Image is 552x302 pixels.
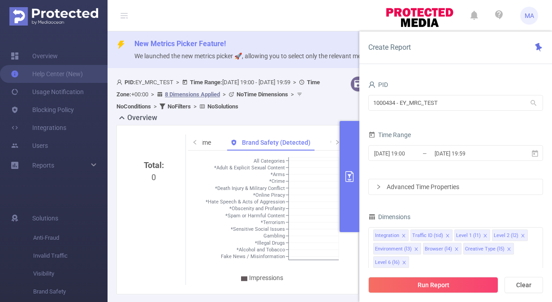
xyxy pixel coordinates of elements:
div: Browser (l4) [425,243,452,255]
span: > [191,103,199,110]
button: Run Report [368,277,498,293]
tspan: *Illegal Drugs [255,240,285,246]
a: Overview [11,47,58,65]
li: Level 2 (l2) [492,229,528,241]
tspan: Fake News / Misinformation [221,254,285,260]
a: Usage Notification [11,83,84,101]
tspan: *Spam or Harmful Content [225,213,285,219]
a: Blocking Policy [11,101,74,119]
li: Browser (l4) [423,243,461,255]
i: icon: close [483,233,487,239]
tspan: *Hate Speech & Acts of Aggression [206,199,285,205]
tspan: *Sensitive Social Issues [231,226,285,232]
a: Reports [32,156,54,174]
input: Start date [373,147,446,160]
input: End date [434,147,506,160]
li: Traffic ID (tid) [410,229,453,241]
i: icon: close [445,233,450,239]
span: Impressions [249,274,283,281]
li: Level 1 (l1) [454,229,490,241]
li: Environment (l3) [373,243,421,255]
b: No Filters [168,103,191,110]
span: Reports [32,162,54,169]
div: Level 1 (l1) [456,230,481,242]
tspan: *Alcohol and Tobacco [237,247,285,253]
b: No Solutions [207,103,238,110]
span: Invalid Traffic [33,247,108,265]
span: > [148,91,157,98]
div: Integration [375,230,399,242]
tspan: Gambling [263,233,285,239]
i: icon: close [414,247,418,252]
div: Creative Type (l5) [465,243,505,255]
div: Environment (l3) [375,243,412,255]
i: icon: close [402,260,406,266]
div: Level 6 (l6) [375,257,400,268]
tspan: *Arms [271,172,285,177]
div: icon: rightAdvanced Time Properties [369,179,543,194]
span: Create Report [368,43,411,52]
span: New Metrics Picker Feature! [134,39,226,48]
span: EY_MRC_TEST [DATE] 19:00 - [DATE] 19:59 +00:00 [116,79,320,110]
i: icon: right [376,184,381,190]
tspan: *Death Injury & Military Conflict [215,186,285,191]
h2: Overview [127,112,157,123]
span: Solutions [32,209,58,227]
span: > [151,103,160,110]
button: Clear [505,277,543,293]
i: icon: right [335,139,340,145]
tspan: *Terrorism [261,220,285,225]
b: Time Range: [190,79,222,86]
span: Traffic Over Time [164,139,211,146]
b: No Time Dimensions [237,91,288,98]
tspan: *Crime [269,179,285,185]
a: Help Center (New) [11,65,83,83]
div: Level 2 (l2) [494,230,518,242]
img: Protected Media [9,7,98,26]
li: Level 6 (l6) [373,256,409,268]
b: Total: [144,160,164,170]
i: icon: close [521,233,525,239]
i: icon: close [454,247,459,252]
i: icon: close [507,247,511,252]
div: Traffic ID (tid) [412,230,443,242]
span: Brand Safety (Detected) [241,139,310,146]
span: Visibility [33,265,108,283]
span: > [220,91,229,98]
tspan: *Adult & Explicit Sexual Content [214,165,285,171]
span: > [290,79,299,86]
span: > [288,91,297,98]
span: PID [368,81,388,88]
b: PID: [125,79,135,86]
li: Integration [373,229,409,241]
i: icon: user [116,79,125,85]
i: icon: left [192,139,198,145]
i: icon: close [401,233,406,239]
tspan: *Obscenity and Profanity [229,206,285,212]
tspan: All Categories [254,158,285,164]
span: Dimensions [368,213,410,220]
i: icon: user [368,81,375,88]
i: icon: thunderbolt [116,40,125,49]
span: Time Range [368,131,411,138]
a: Integrations [11,119,66,137]
span: Brand Safety [33,283,108,301]
tspan: *Online Piracy [253,192,285,198]
span: MA [525,7,534,25]
span: Anti-Fraud [33,229,108,247]
b: No Conditions [116,103,151,110]
span: > [173,79,182,86]
span: We launched the new metrics picker 🚀, allowing you to select only the relevant metrics for your e... [134,52,517,60]
a: Users [11,137,48,155]
li: Creative Type (l5) [463,243,514,255]
u: 8 Dimensions Applied [165,91,220,98]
